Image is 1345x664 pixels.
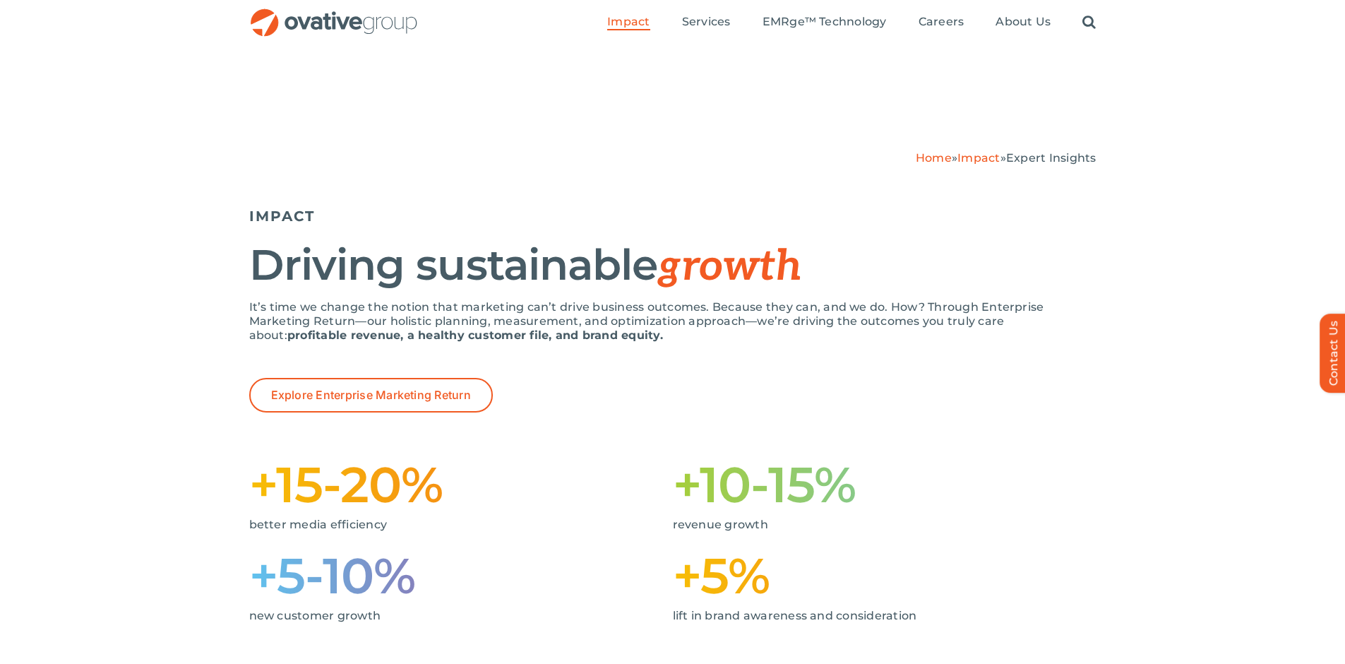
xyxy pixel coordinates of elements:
[607,15,650,30] a: Impact
[1082,15,1096,30] a: Search
[249,518,652,532] p: better media efficiency
[249,462,673,507] h1: +15-20%
[607,15,650,29] span: Impact
[673,518,1075,532] p: revenue growth
[763,15,887,30] a: EMRge™ Technology
[271,389,471,402] span: Explore Enterprise Marketing Return
[249,378,493,413] a: Explore Enterprise Marketing Return
[249,208,1096,225] h5: IMPACT
[682,15,731,29] span: Services
[673,462,1096,507] h1: +10-15%
[249,609,652,623] p: new customer growth
[919,15,964,30] a: Careers
[957,151,1000,165] a: Impact
[1006,151,1096,165] span: Expert Insights
[657,242,801,292] span: growth
[996,15,1051,29] span: About Us
[249,7,419,20] a: OG_Full_horizontal_RGB
[249,553,673,598] h1: +5-10%
[919,15,964,29] span: Careers
[763,15,887,29] span: EMRge™ Technology
[673,609,1075,623] p: lift in brand awareness and consideration
[682,15,731,30] a: Services
[249,300,1096,343] p: It’s time we change the notion that marketing can’t drive business outcomes. Because they can, an...
[673,553,1096,598] h1: +5%
[916,151,952,165] a: Home
[287,328,663,342] strong: profitable revenue, a healthy customer file, and brand equity.
[916,151,1096,165] span: » »
[996,15,1051,30] a: About Us
[249,242,1096,290] h1: Driving sustainable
